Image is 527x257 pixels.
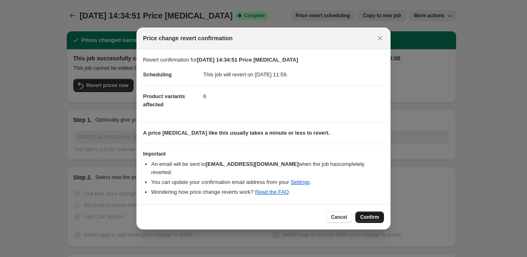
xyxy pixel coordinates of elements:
[197,57,298,63] b: [DATE] 14:34:51 Price [MEDICAL_DATA]
[151,160,384,177] li: An email will be sent to when the job has completely reverted .
[151,178,384,186] li: You can update your confirmation email address from your .
[143,71,172,78] span: Scheduling
[331,214,347,220] span: Cancel
[143,130,330,136] b: A price [MEDICAL_DATA] like this usually takes a minute or less to revert.
[203,64,384,85] dd: This job will revert on [DATE] 11:59.
[360,214,379,220] span: Confirm
[206,161,299,167] b: [EMAIL_ADDRESS][DOMAIN_NAME]
[151,188,384,196] li: Wondering how price change reverts work? .
[255,189,288,195] a: Read the FAQ
[143,93,185,108] span: Product variants affected
[355,211,384,223] button: Confirm
[291,179,310,185] a: Settings
[143,56,384,64] p: Revert confirmation for
[143,151,384,157] h3: Important
[326,211,352,223] button: Cancel
[143,34,233,42] span: Price change revert confirmation
[203,85,384,107] dd: 6
[374,32,386,44] button: Close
